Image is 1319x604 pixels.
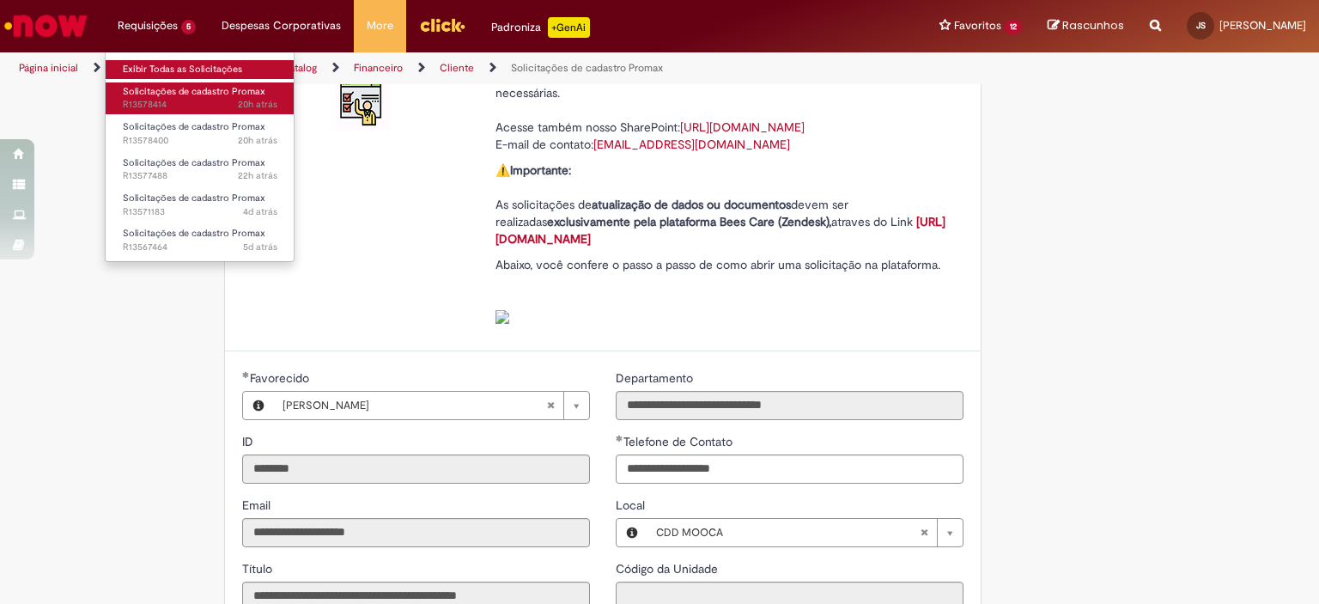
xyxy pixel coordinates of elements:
[242,433,257,450] label: Somente leitura - ID
[123,98,277,112] span: R13578414
[123,241,277,254] span: R13567464
[656,519,920,546] span: CDD MOOCA
[495,162,951,247] p: ⚠️ As solicitações de devem ser realizadas atraves do Link
[511,61,663,75] a: Solicitações de cadastro Promax
[13,52,866,84] ul: Trilhas de página
[274,392,589,419] a: [PERSON_NAME]Limpar campo Favorecido
[617,519,647,546] button: Local, Visualizar este registro CDD MOOCA
[1048,18,1124,34] a: Rascunhos
[181,20,196,34] span: 5
[238,169,277,182] time: 29/09/2025 14:56:31
[283,392,546,419] span: [PERSON_NAME]
[242,455,590,484] input: ID
[238,98,277,111] time: 29/09/2025 17:03:07
[547,214,831,229] strong: exclusivamente pela plataforma Bees Care (Zendesk),
[106,154,295,186] a: Aberto R13577488 : Solicitações de cadastro Promax
[367,17,393,34] span: More
[616,497,648,513] span: Local
[495,310,509,324] img: sys_attachment.do
[222,17,341,34] span: Despesas Corporativas
[243,205,277,218] time: 26/09/2025 15:25:17
[419,12,465,38] img: click_logo_yellow_360x200.png
[238,98,277,111] span: 20h atrás
[616,561,721,577] span: Somente leitura - Código da Unidade
[616,370,696,386] span: Somente leitura - Departamento
[495,256,951,325] p: Abaixo, você confere o passo a passo de como abrir uma solicitação na plataforma.
[954,17,1001,34] span: Favoritos
[593,137,790,152] a: [EMAIL_ADDRESS][DOMAIN_NAME]
[243,241,277,253] time: 25/09/2025 15:43:49
[616,560,721,577] label: Somente leitura - Código da Unidade
[106,224,295,256] a: Aberto R13567464 : Solicitações de cadastro Promax
[1219,18,1306,33] span: [PERSON_NAME]
[250,370,313,386] span: Necessários - Favorecido
[242,371,250,378] span: Obrigatório Preenchido
[616,369,696,387] label: Somente leitura - Departamento
[242,497,274,513] span: Somente leitura - Email
[335,76,390,131] img: Solicitações de cadastro Promax
[2,9,90,43] img: ServiceNow
[238,169,277,182] span: 22h atrás
[123,227,265,240] span: Solicitações de cadastro Promax
[647,519,963,546] a: CDD MOOCALimpar campo Local
[118,17,178,34] span: Requisições
[495,214,945,247] a: [URL][DOMAIN_NAME]
[123,169,277,183] span: R13577488
[680,119,805,135] a: [URL][DOMAIN_NAME]
[1062,17,1124,34] span: Rascunhos
[123,120,265,133] span: Solicitações de cadastro Promax
[1196,20,1206,31] span: JS
[510,162,571,178] strong: Importante:
[123,205,277,219] span: R13571183
[242,560,276,577] label: Somente leitura - Título
[491,17,590,38] div: Padroniza
[440,61,474,75] a: Cliente
[123,134,277,148] span: R13578400
[123,85,265,98] span: Solicitações de cadastro Promax
[495,67,951,153] p: Em anexo, você encontra o nosso com as orientações necessárias. Acesse também nosso SharePoint: E...
[238,134,277,147] time: 29/09/2025 17:01:19
[616,455,963,484] input: Telefone de Contato
[616,391,963,420] input: Departamento
[123,192,265,204] span: Solicitações de cadastro Promax
[616,435,623,442] span: Obrigatório Preenchido
[105,52,295,262] ul: Requisições
[242,518,590,547] input: Email
[243,205,277,218] span: 4d atrás
[106,60,295,79] a: Exibir Todas as Solicitações
[911,519,937,546] abbr: Limpar campo Local
[243,241,277,253] span: 5d atrás
[242,497,274,514] label: Somente leitura - Email
[123,156,265,169] span: Solicitações de cadastro Promax
[538,392,563,419] abbr: Limpar campo Favorecido
[242,561,276,577] span: Somente leitura - Título
[1005,20,1022,34] span: 12
[354,61,403,75] a: Financeiro
[243,392,274,419] button: Favorecido, Visualizar este registro Julia Sereia
[592,197,791,212] strong: atualização de dados ou documentos
[106,118,295,149] a: Aberto R13578400 : Solicitações de cadastro Promax
[238,134,277,147] span: 20h atrás
[242,434,257,449] span: Somente leitura - ID
[623,434,736,449] span: Telefone de Contato
[548,17,590,38] p: +GenAi
[106,189,295,221] a: Aberto R13571183 : Solicitações de cadastro Promax
[106,82,295,114] a: Aberto R13578414 : Solicitações de cadastro Promax
[19,61,78,75] a: Página inicial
